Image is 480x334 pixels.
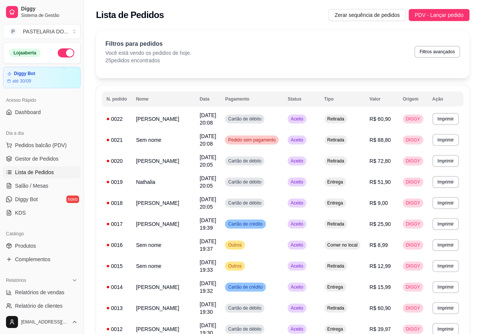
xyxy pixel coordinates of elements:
span: Aceito [289,284,304,290]
td: [PERSON_NAME] [132,150,195,172]
span: [DATE] 20:08 [199,133,216,147]
a: Diggy Botnovo [3,193,81,205]
span: Relatórios de vendas [15,289,64,296]
span: Aceito [289,263,304,269]
span: Aceito [289,137,304,143]
span: [DATE] 19:30 [199,301,216,315]
a: Dashboard [3,106,81,118]
button: Alterar Status [58,48,74,57]
span: [DATE] 19:37 [199,238,216,252]
span: R$ 12,99 [369,263,391,269]
th: Valor [365,92,398,107]
span: Cartão de débito [226,305,263,311]
p: 25 pedidos encontrados [105,57,191,64]
span: Cartão de crédito [226,284,264,290]
button: PDV - Lançar pedido [409,9,469,21]
span: Gestor de Pedidos [15,155,58,162]
button: Imprimir [432,113,459,125]
span: DIGGY [404,137,422,143]
span: DIGGY [404,116,422,122]
button: Pedidos balcão (PDV) [3,139,81,151]
span: Retirada [326,305,346,311]
a: Gestor de Pedidos [3,153,81,165]
div: 0015 [106,262,127,270]
button: Imprimir [432,260,459,272]
span: [DATE] 19:39 [199,217,216,231]
span: Produtos [15,242,36,250]
th: Ação [428,92,463,107]
button: Imprimir [432,155,459,167]
span: DIGGY [404,305,422,311]
span: R$ 25,90 [369,221,391,227]
a: Complementos [3,253,81,265]
span: R$ 60,90 [369,305,391,311]
span: R$ 15,99 [369,284,391,290]
th: Tipo [320,92,365,107]
td: Sem nome [132,235,195,256]
span: [EMAIL_ADDRESS][DOMAIN_NAME] [21,319,69,325]
button: Imprimir [432,134,459,146]
span: Salão / Mesas [15,182,48,190]
span: PDV - Lançar pedido [415,11,463,19]
span: Relatório de clientes [15,302,63,310]
span: R$ 8,99 [369,242,388,248]
td: [PERSON_NAME] [132,193,195,214]
span: Outros [226,263,243,269]
span: Aceito [289,179,304,185]
span: Diggy [21,6,78,12]
div: Loja aberta [9,49,40,57]
th: N. pedido [102,92,132,107]
span: Pedidos balcão (PDV) [15,141,67,149]
span: DIGGY [404,179,422,185]
span: Dashboard [15,108,41,116]
span: Aceito [289,326,304,332]
span: DIGGY [404,200,422,206]
div: 0020 [106,157,127,165]
div: 0022 [106,115,127,123]
button: Imprimir [432,302,459,314]
span: P [9,28,17,35]
span: Aceito [289,116,304,122]
a: DiggySistema de Gestão [3,3,81,21]
span: KDS [15,209,26,217]
span: Entrega [326,326,345,332]
span: Entrega [326,284,345,290]
span: Cartão de débito [226,326,263,332]
article: Diggy Bot [14,71,35,77]
span: Retirada [326,158,346,164]
div: 0016 [106,241,127,249]
td: [PERSON_NAME] [132,214,195,235]
span: R$ 9,00 [369,200,388,206]
button: Select a team [3,24,81,39]
span: R$ 39,97 [369,326,391,332]
div: 0021 [106,136,127,144]
span: Cartão de débito [226,158,263,164]
span: Entrega [326,200,345,206]
div: Dia a dia [3,127,81,139]
span: Relatórios [6,277,26,283]
span: [DATE] 20:05 [199,175,216,189]
span: DIGGY [404,158,422,164]
span: Complementos [15,256,50,263]
p: Filtros para pedidos [105,39,191,48]
div: 0012 [106,325,127,333]
span: Retirada [326,116,346,122]
span: [DATE] 19:33 [199,259,216,273]
span: DIGGY [404,326,422,332]
span: R$ 88,80 [369,137,391,143]
span: Cartão de débito [226,116,263,122]
button: [EMAIL_ADDRESS][DOMAIN_NAME] [3,313,81,331]
span: Pedido sem pagamento [226,137,277,143]
div: 0017 [106,220,127,228]
span: [DATE] 20:05 [199,196,216,210]
th: Origem [398,92,428,107]
div: PASTELARIA DO ... [23,28,68,35]
span: Aceito [289,305,304,311]
span: [DATE] 19:32 [199,280,216,294]
span: R$ 51,90 [369,179,391,185]
td: [PERSON_NAME] [132,277,195,298]
span: Entrega [326,179,345,185]
button: Imprimir [432,197,459,209]
td: Sem nome [132,256,195,277]
span: Retirada [326,137,346,143]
